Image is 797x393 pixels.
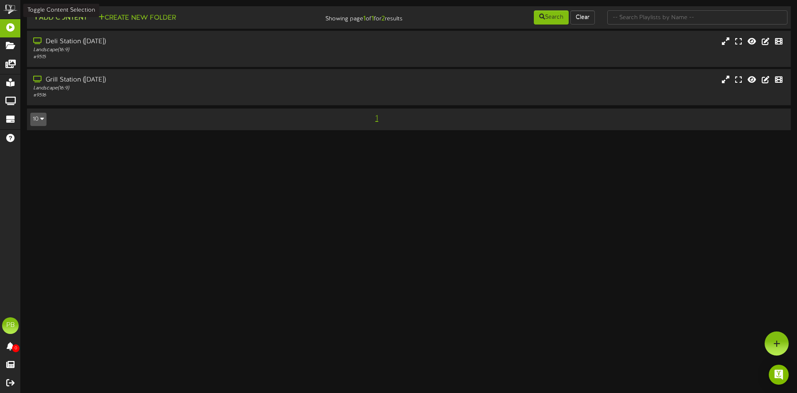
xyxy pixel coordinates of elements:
[12,344,20,352] span: 0
[33,75,339,85] div: Grill Station ([DATE])
[30,113,46,126] button: 10
[96,13,178,23] button: Create New Folder
[33,47,339,54] div: Landscape ( 16:9 )
[363,15,366,22] strong: 1
[33,37,339,47] div: Deli Station ([DATE])
[2,317,19,334] div: PB
[372,15,374,22] strong: 1
[33,92,339,99] div: # 9516
[381,15,385,22] strong: 2
[30,13,90,23] button: Add Content
[373,114,380,123] span: 1
[281,10,409,24] div: Showing page of for results
[33,85,339,92] div: Landscape ( 16:9 )
[534,10,569,25] button: Search
[607,10,787,25] input: -- Search Playlists by Name --
[33,54,339,61] div: # 9515
[570,10,595,25] button: Clear
[769,365,789,385] div: Open Intercom Messenger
